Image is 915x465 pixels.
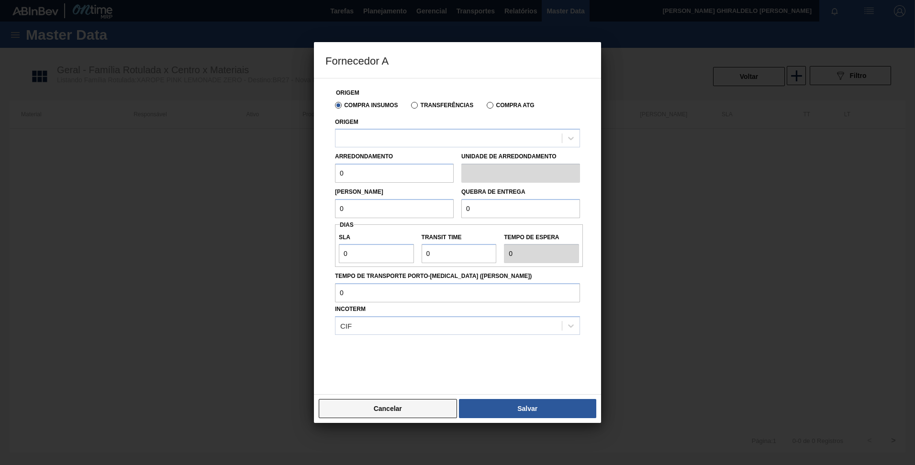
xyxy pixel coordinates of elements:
span: Dias [340,221,354,228]
label: Incoterm [335,306,366,312]
div: CIF [340,322,352,330]
button: Cancelar [319,399,457,418]
label: Tempo de Transporte Porto-[MEDICAL_DATA] ([PERSON_NAME]) [335,269,580,283]
label: Compra Insumos [335,102,398,109]
label: Origem [336,89,359,96]
label: Compra ATG [487,102,534,109]
label: Transit Time [422,231,497,244]
label: Unidade de arredondamento [461,150,580,164]
label: Transferências [411,102,473,109]
h3: Fornecedor A [314,42,601,78]
label: Arredondamento [335,153,393,160]
label: SLA [339,231,414,244]
label: Tempo de espera [504,231,579,244]
label: Quebra de entrega [461,188,525,195]
label: [PERSON_NAME] [335,188,383,195]
button: Salvar [459,399,596,418]
label: Origem [335,119,358,125]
